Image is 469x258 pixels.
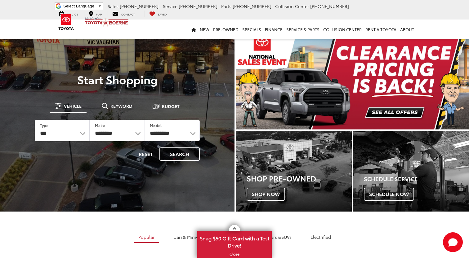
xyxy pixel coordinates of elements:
img: Vic Vaughan Toyota of Boerne [84,17,129,28]
h3: Shop Pre-Owned [247,174,352,182]
a: Contact [108,11,140,17]
img: Toyota [55,12,78,32]
a: Collision Center [321,20,364,39]
a: Rent a Toyota [364,20,398,39]
span: & Minivan [183,234,203,240]
div: carousel slide number 1 of 2 [236,31,469,129]
span: ▼ [98,4,102,8]
button: Reset [133,147,158,161]
img: Clearance Pricing Is Back [236,31,469,129]
a: Home [190,20,198,39]
button: Click to view next picture. [434,43,469,117]
label: Type [40,123,48,128]
span: Vehicle [64,104,82,108]
h4: Schedule Service [364,176,469,182]
span: [PHONE_NUMBER] [310,3,349,9]
label: Make [95,123,105,128]
a: Select Language​ [63,4,102,8]
span: Service [163,3,177,9]
a: Pre-Owned [211,20,240,39]
a: Popular [134,232,159,243]
label: Model [150,123,162,128]
span: Collision Center [275,3,309,9]
a: About [398,20,416,39]
a: My Saved Vehicles [145,11,172,17]
a: Specials [240,20,263,39]
button: Click to view previous picture. [236,43,271,117]
li: | [299,234,303,240]
a: Service [55,11,83,17]
span: Keyword [110,104,132,108]
button: Toggle Chat Window [443,232,463,252]
p: Start Shopping [26,73,208,85]
a: Service & Parts: Opens in a new tab [284,20,321,39]
span: Saved [158,12,167,16]
span: Select Language [63,4,94,8]
a: New [198,20,211,39]
div: Toyota [236,131,352,212]
section: Carousel section with vehicle pictures - may contain disclaimers. [236,31,469,129]
a: Shop Pre-Owned Shop Now [236,131,352,212]
a: SUVs [249,232,296,242]
button: Search [159,147,200,161]
span: [PHONE_NUMBER] [179,3,217,9]
span: Schedule Now [364,188,414,201]
div: Toyota [353,131,469,212]
a: Cars [169,232,208,242]
span: Shop Now [247,188,285,201]
span: [PHONE_NUMBER] [233,3,271,9]
span: Sales [108,3,118,9]
a: Map [84,11,106,17]
span: Budget [162,104,180,108]
li: | [162,234,166,240]
a: Electrified [306,232,336,242]
span: [PHONE_NUMBER] [120,3,159,9]
span: Snag $50 Gift Card with a Test Drive! [198,232,271,251]
span: Parts [221,3,231,9]
a: Schedule Service Schedule Now [353,131,469,212]
a: Finance [263,20,284,39]
svg: Start Chat [443,232,463,252]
